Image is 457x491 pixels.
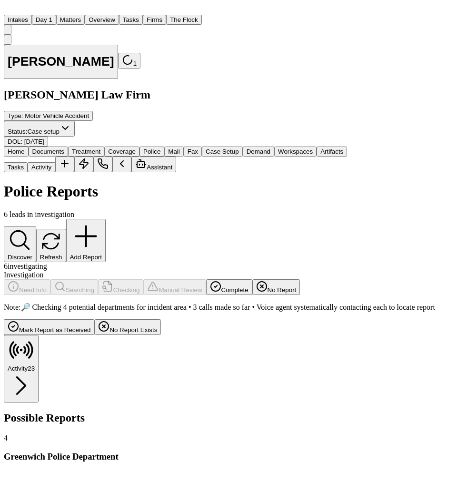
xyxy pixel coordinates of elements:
span: Home [8,148,25,155]
span: Need Info [19,286,47,294]
button: Firms [143,15,166,25]
span: Checking [113,286,140,294]
span: Demand [247,148,270,155]
p: Note: 🔎 Checking 4 potential departments for incident area • 3 calls made so far • Voice agent sy... [4,303,453,312]
span: No Report [268,286,297,294]
button: The Flock [166,15,202,25]
span: 4 [4,434,8,442]
span: Documents [32,148,64,155]
span: Police [143,148,160,155]
button: Complete [206,279,252,295]
button: Matters [56,15,85,25]
button: Activity [28,162,55,172]
button: Edit matter name [4,45,118,79]
h1: Police Reports [4,183,453,200]
a: Firms [143,15,166,23]
button: Tasks [4,162,28,172]
span: Investigation [4,271,44,279]
span: Treatment [72,148,100,155]
button: Add Task [55,157,74,172]
a: Tasks [119,15,143,23]
span: Manual Review [159,286,202,294]
button: Manual Review [143,279,206,295]
span: Complete [221,286,248,294]
span: 23 [28,365,35,372]
button: Activity23 [4,335,39,402]
span: Motor Vehicle Accident [25,112,89,119]
a: Overview [85,15,119,23]
a: Day 1 [32,15,56,23]
span: Case Setup [206,148,239,155]
h2: [PERSON_NAME] Law Firm [4,88,453,101]
span: Mail [168,148,179,155]
button: No Report Exists [94,319,161,335]
span: 6 leads in investigation [4,210,74,218]
span: DOL : [8,138,22,145]
button: Day 1 [32,15,56,25]
span: Type : [8,112,23,119]
button: Add Report [66,219,106,262]
span: Status: [8,128,28,135]
span: Searching [66,286,94,294]
span: Assistant [147,164,172,171]
span: 6 investigating [4,262,47,270]
button: Create Immediate Task [74,157,93,172]
button: No Report [252,279,300,295]
button: Tasks [119,15,143,25]
button: Mark Report as Received [4,319,94,335]
h3: Greenwich Police Department [4,452,453,462]
a: Intakes [4,15,32,23]
button: Assistant [131,157,176,172]
button: Refresh [36,229,66,263]
span: 1 [133,60,137,67]
span: Artifacts [320,148,343,155]
button: Checking [98,279,144,295]
h2: Possible Reports [4,412,453,424]
span: [DATE] [24,138,44,145]
span: Case setup [28,128,60,135]
button: Edit DOL: 2025-08-17 [4,137,48,147]
a: Home [4,6,15,14]
button: Intakes [4,15,32,25]
button: Discover [4,226,36,263]
a: The Flock [166,15,202,23]
button: Change status from Case setup [4,121,75,137]
a: Matters [56,15,85,23]
button: 1 active task [118,53,140,69]
span: Fax [188,148,198,155]
span: Activity [8,365,28,372]
button: Copy Matter ID [4,35,11,45]
h1: [PERSON_NAME] [8,54,114,69]
button: Edit Type: Motor Vehicle Accident [4,111,93,121]
button: Need Info [4,279,50,295]
button: Make a Call [93,157,112,172]
span: Workspaces [278,148,313,155]
button: Searching [50,279,98,295]
button: Overview [85,15,119,25]
span: Coverage [108,148,136,155]
img: Finch Logo [4,4,15,13]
